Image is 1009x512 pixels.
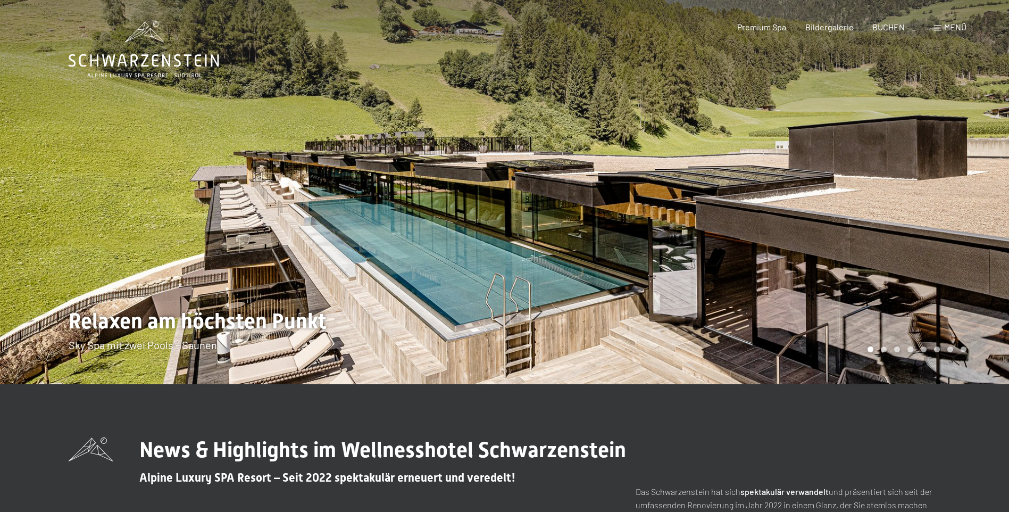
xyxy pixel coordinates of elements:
span: News & Highlights im Wellnesshotel Schwarzenstein [139,437,626,463]
strong: spektakulär verwandelt [740,486,829,497]
div: Carousel Page 5 [921,346,927,352]
div: Carousel Page 7 [947,346,953,352]
div: Carousel Page 4 [907,346,913,352]
div: Carousel Page 1 (Current Slide) [868,346,873,352]
div: Carousel Page 3 [894,346,900,352]
span: Menü [944,22,966,32]
div: Carousel Page 2 [881,346,887,352]
span: Alpine Luxury SPA Resort – Seit 2022 spektakulär erneuert und veredelt! [139,471,515,484]
div: Carousel Page 8 [961,346,966,352]
a: BUCHEN [872,22,905,32]
div: Carousel Pagination [864,346,966,352]
a: Bildergalerie [805,22,854,32]
div: Carousel Page 6 [934,346,940,352]
a: Premium Spa [737,22,786,32]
